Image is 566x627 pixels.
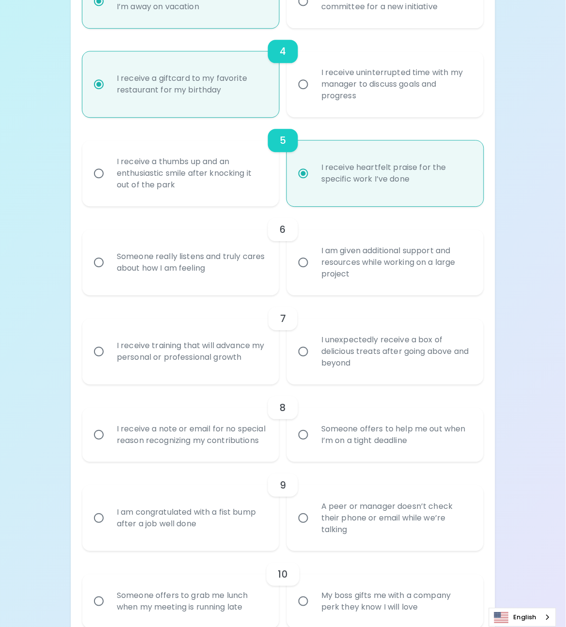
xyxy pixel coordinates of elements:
[489,608,556,627] div: Language
[109,495,274,541] div: I am congratulated with a fist bump after a job well done
[280,222,286,237] h6: 6
[280,133,286,148] h6: 5
[82,28,484,117] div: choice-group-check
[82,462,484,551] div: choice-group-check
[278,566,288,582] h6: 10
[109,328,274,375] div: I receive training that will advance my personal or professional growth
[82,117,484,206] div: choice-group-check
[314,322,478,381] div: I unexpectedly receive a box of delicious treats after going above and beyond
[489,608,556,627] aside: Language selected: English
[280,44,286,59] h6: 4
[280,311,286,326] h6: 7
[280,477,286,493] h6: 9
[109,144,274,202] div: I receive a thumbs up and an enthusiastic smile after knocking it out of the park
[82,206,484,295] div: choice-group-check
[489,609,556,627] a: English
[109,412,274,458] div: I receive a note or email for no special reason recognizing my contributions
[314,55,478,113] div: I receive uninterrupted time with my manager to discuss goals and progress
[314,150,478,197] div: I receive heartfelt praise for the specific work I’ve done
[280,400,286,415] h6: 8
[314,578,478,625] div: My boss gifts me with a company perk they know I will love
[109,239,274,286] div: Someone really listens and truly cares about how I am feeling
[314,412,478,458] div: Someone offers to help me out when I’m on a tight deadline
[314,489,478,547] div: A peer or manager doesn’t check their phone or email while we’re talking
[109,61,274,107] div: I receive a giftcard to my favorite restaurant for my birthday
[82,384,484,462] div: choice-group-check
[82,295,484,384] div: choice-group-check
[109,578,274,625] div: Someone offers to grab me lunch when my meeting is running late
[314,233,478,291] div: I am given additional support and resources while working on a large project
